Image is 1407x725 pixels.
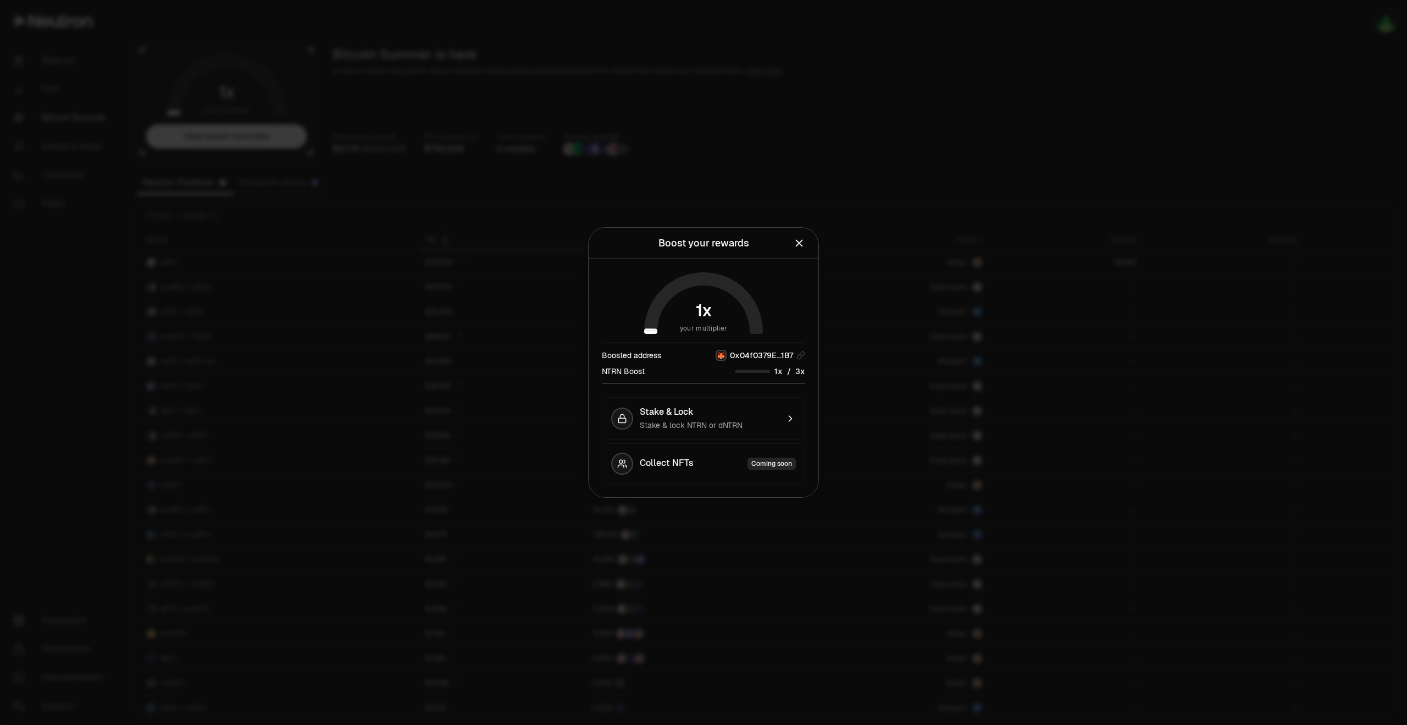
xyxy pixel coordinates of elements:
span: 0x04f0379E...1B7 [730,350,793,361]
img: MetaMask [717,351,725,360]
div: Coming soon [747,458,796,470]
div: / [735,365,805,377]
button: Stake & LockStake & lock NTRN or dNTRN [602,397,805,440]
span: Stake & lock NTRN or dNTRN [640,420,743,430]
div: Boosted address [602,350,661,361]
div: Boost your rewards [658,235,749,251]
button: Collect NFTsComing soon [602,443,805,484]
div: NTRN Boost [602,366,645,377]
span: your multiplier [680,323,728,334]
span: Stake & Lock [640,407,694,418]
span: Collect NFTs [640,458,694,470]
button: MetaMask0x04f0379E...1B7 [716,350,805,361]
button: Close [793,235,805,251]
